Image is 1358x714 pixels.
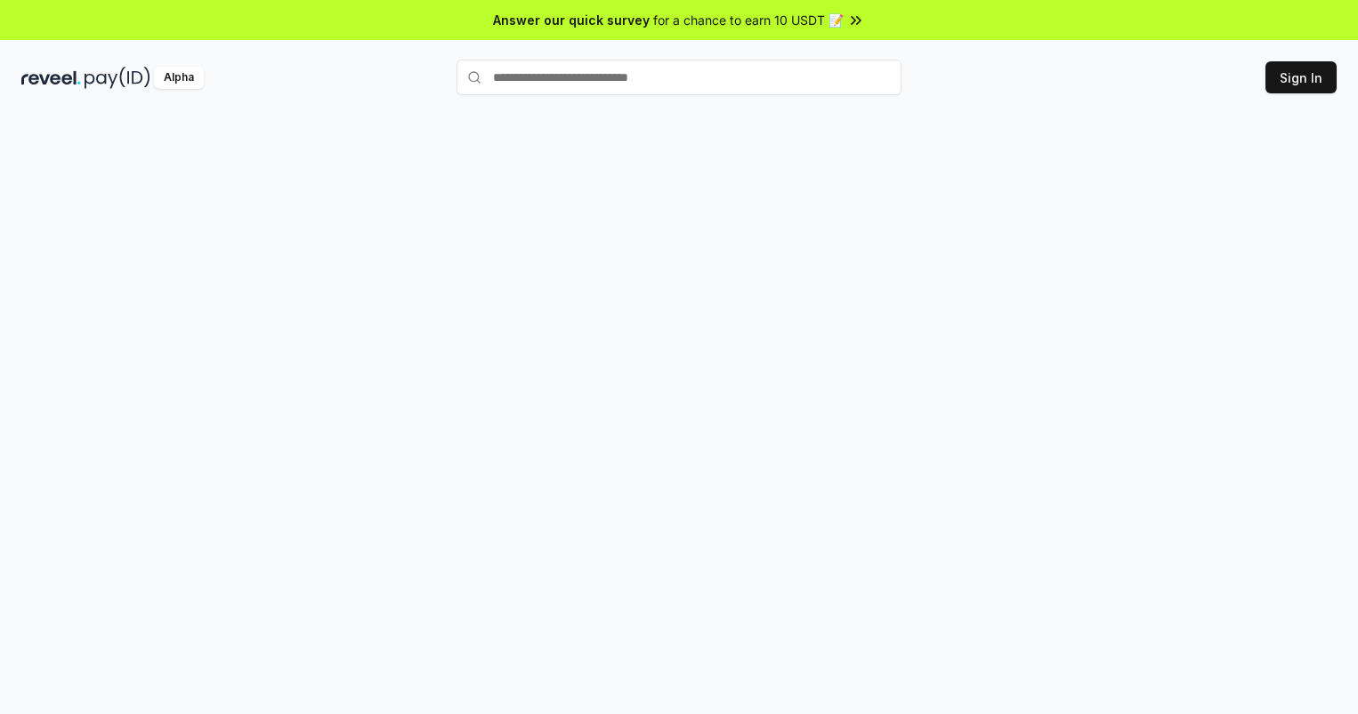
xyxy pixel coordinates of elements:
img: pay_id [85,67,150,89]
button: Sign In [1265,61,1337,93]
div: Alpha [154,67,204,89]
span: Answer our quick survey [493,11,650,29]
img: reveel_dark [21,67,81,89]
span: for a chance to earn 10 USDT 📝 [653,11,844,29]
